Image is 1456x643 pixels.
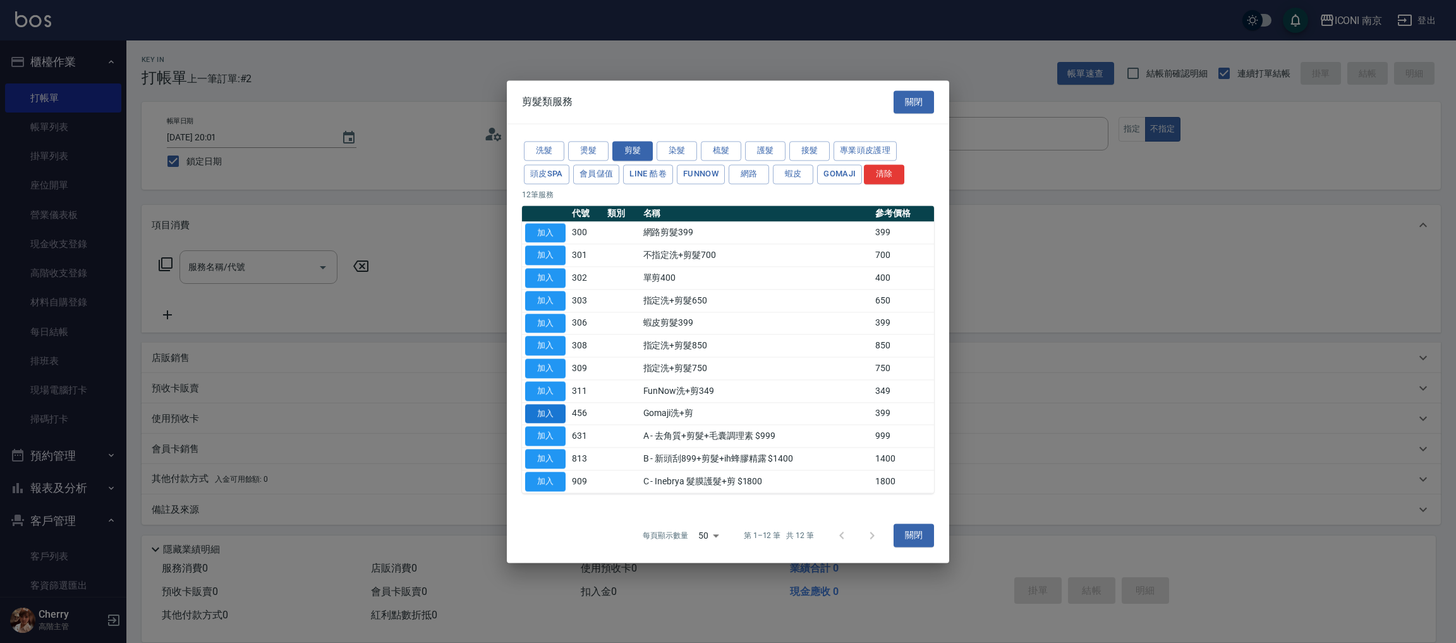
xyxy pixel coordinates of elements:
[872,334,934,357] td: 850
[525,336,566,356] button: 加入
[525,404,566,424] button: 加入
[872,244,934,267] td: 700
[524,164,569,184] button: 頭皮SPA
[744,530,814,541] p: 第 1–12 筆 共 12 筆
[569,334,604,357] td: 308
[569,244,604,267] td: 301
[640,425,873,448] td: A - 去角質+剪髮+毛囊調理素 $999
[872,402,934,425] td: 399
[817,164,862,184] button: Gomaji
[729,164,769,184] button: 網路
[640,267,873,290] td: 單剪400
[872,425,934,448] td: 999
[525,358,566,378] button: 加入
[643,530,688,541] p: 每頁顯示數量
[834,141,897,161] button: 專業頭皮護理
[569,205,604,222] th: 代號
[657,141,697,161] button: 染髮
[640,221,873,244] td: 網路剪髮399
[522,189,934,200] p: 12 筆服務
[569,221,604,244] td: 300
[524,141,564,161] button: 洗髮
[525,291,566,310] button: 加入
[525,314,566,333] button: 加入
[569,448,604,470] td: 813
[525,449,566,468] button: 加入
[525,427,566,446] button: 加入
[525,268,566,288] button: 加入
[569,290,604,312] td: 303
[872,357,934,380] td: 750
[894,524,934,548] button: 關閉
[872,448,934,470] td: 1400
[525,246,566,266] button: 加入
[745,141,786,161] button: 護髮
[612,141,653,161] button: 剪髮
[569,402,604,425] td: 456
[568,141,609,161] button: 燙髮
[872,221,934,244] td: 399
[894,90,934,114] button: 關閉
[569,357,604,380] td: 309
[864,164,904,184] button: 清除
[640,290,873,312] td: 指定洗+剪髮650
[872,312,934,334] td: 399
[872,205,934,222] th: 參考價格
[569,267,604,290] td: 302
[525,472,566,491] button: 加入
[773,164,813,184] button: 蝦皮
[640,357,873,380] td: 指定洗+剪髮750
[525,381,566,401] button: 加入
[677,164,725,184] button: FUNNOW
[640,470,873,493] td: C - Inebrya 髮膜護髮+剪 $1800
[569,470,604,493] td: 909
[604,205,640,222] th: 類別
[623,164,673,184] button: LINE 酷卷
[525,223,566,243] button: 加入
[640,244,873,267] td: 不指定洗+剪髮700
[640,402,873,425] td: Gomaji洗+剪
[569,312,604,334] td: 306
[872,290,934,312] td: 650
[640,448,873,470] td: B - 新頭刮899+剪髮+ih蜂膠精露 $1400
[640,312,873,334] td: 蝦皮剪髮399
[789,141,830,161] button: 接髮
[569,380,604,403] td: 311
[640,334,873,357] td: 指定洗+剪髮850
[701,141,741,161] button: 梳髮
[872,267,934,290] td: 400
[640,205,873,222] th: 名稱
[573,164,620,184] button: 會員儲值
[693,518,724,553] div: 50
[872,470,934,493] td: 1800
[569,425,604,448] td: 631
[640,380,873,403] td: FunNow洗+剪349
[872,380,934,403] td: 349
[522,95,573,108] span: 剪髮類服務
